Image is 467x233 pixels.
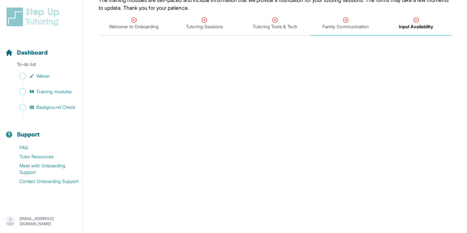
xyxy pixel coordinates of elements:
[5,48,48,57] a: Dashboard
[5,6,63,27] img: logo
[19,216,78,227] p: [EMAIL_ADDRESS][DOMAIN_NAME]
[109,23,159,30] span: Welcome to Onboarding
[186,23,223,30] span: Tutoring Sessions
[36,73,50,79] span: Waiver
[3,120,80,142] button: Support
[5,143,83,152] a: FAQ
[3,38,80,60] button: Dashboard
[5,103,83,112] a: Background Check
[5,177,83,186] a: Contact Onboarding Support
[5,71,83,81] a: Waiver
[5,87,83,96] a: Training modules
[99,12,451,36] nav: Tabs
[5,161,83,177] a: Meet with Onboarding Support
[253,23,297,30] span: Tutoring Tools & Tech
[5,152,83,161] a: Tutor Resources
[36,88,72,95] span: Training modules
[5,215,78,227] button: [EMAIL_ADDRESS][DOMAIN_NAME]
[17,48,48,57] span: Dashboard
[322,23,369,30] span: Family Communication
[17,130,40,139] span: Support
[36,104,75,110] span: Background Check
[3,61,80,70] p: To-do list
[399,23,433,30] span: Input Availability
